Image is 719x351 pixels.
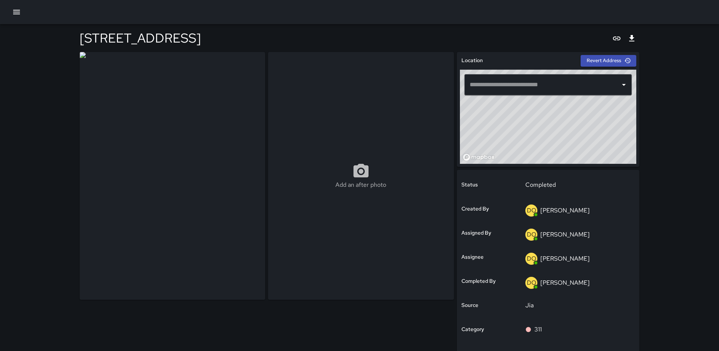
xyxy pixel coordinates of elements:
p: [PERSON_NAME] [540,230,590,238]
p: Jia [525,301,630,310]
h4: [STREET_ADDRESS] [80,30,201,46]
h6: Location [461,56,483,65]
h6: Created By [461,205,489,213]
p: Add an after photo [335,180,386,189]
h6: Assigned By [461,229,491,237]
h6: Assignee [461,253,484,261]
h6: Completed By [461,277,496,285]
button: Revert Address [581,55,636,67]
p: Completed [525,180,630,189]
h6: Category [461,325,484,334]
button: Open [619,79,629,90]
p: DO [527,278,536,287]
p: [PERSON_NAME] [540,255,590,262]
p: DO [527,206,536,215]
button: Export [624,31,639,46]
p: 311 [534,325,542,334]
p: DO [527,254,536,263]
h6: Source [461,301,478,310]
p: [PERSON_NAME] [540,279,590,287]
p: [PERSON_NAME] [540,206,590,214]
button: Copy link [609,31,624,46]
p: DO [527,230,536,239]
h6: Status [461,181,478,189]
img: request_images%2Fd3aa5900-8f1f-11f0-bac2-2bdc6141e6e1 [80,52,265,300]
